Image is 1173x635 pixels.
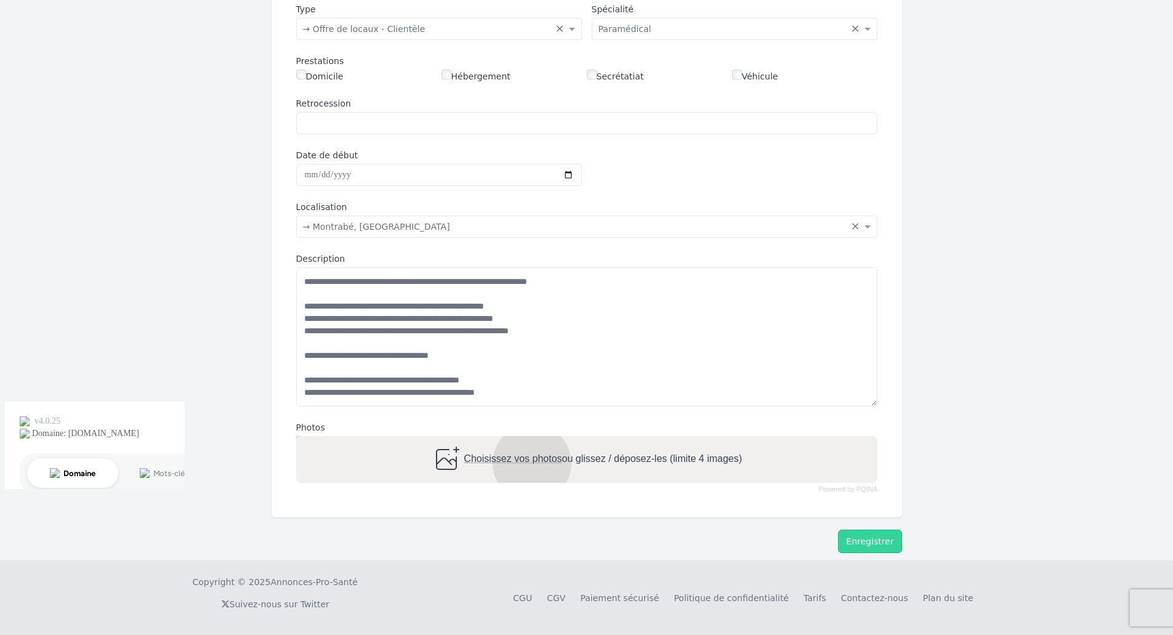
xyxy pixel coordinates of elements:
[804,593,826,603] a: Tarifs
[32,32,139,42] div: Domaine: [DOMAIN_NAME]
[555,23,566,35] span: Clear all
[441,70,510,83] label: Hébergement
[547,593,565,603] a: CGV
[296,201,877,213] label: Localisation
[296,421,877,434] label: Photos
[513,593,532,603] a: CGU
[587,70,597,79] input: Secrétatiat
[580,593,659,603] a: Paiement sécurisé
[20,32,30,42] img: website_grey.svg
[50,71,60,81] img: tab_domain_overview_orange.svg
[851,220,861,233] span: Clear all
[732,70,778,83] label: Véhicule
[674,593,789,603] a: Politique de confidentialité
[270,576,357,588] a: Annonces-Pro-Santé
[296,253,877,265] label: Description
[296,70,344,83] label: Domicile
[838,530,901,553] button: Enregistrer
[20,20,30,30] img: logo_orange.svg
[441,70,451,79] input: Hébergement
[153,73,188,81] div: Mots-clés
[296,70,306,79] input: Domicile
[296,55,877,67] div: Prestations
[140,71,150,81] img: tab_keywords_by_traffic_grey.svg
[63,73,95,81] div: Domaine
[732,70,742,79] input: Véhicule
[841,593,908,603] a: Contactez-nous
[851,23,861,35] span: Clear all
[34,20,60,30] div: v 4.0.25
[193,576,358,588] div: Copyright © 2025
[296,97,877,110] label: Retrocession
[221,599,329,609] a: Suivez-nous sur Twitter
[296,149,582,161] label: Date de début
[296,3,582,15] label: Type
[923,593,973,603] a: Plan du site
[587,70,644,83] label: Secrétatiat
[592,3,877,15] label: Spécialité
